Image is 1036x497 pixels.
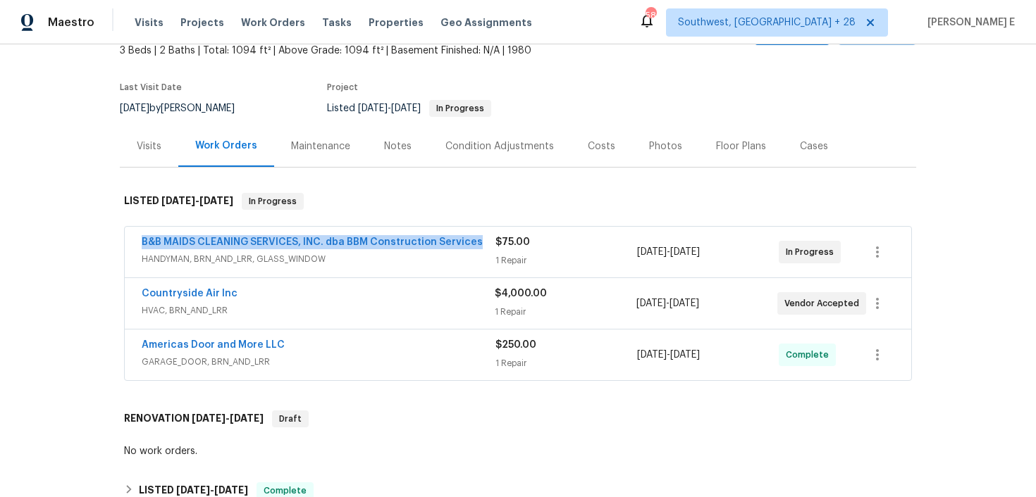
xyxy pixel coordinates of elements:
[120,179,916,224] div: LISTED [DATE]-[DATE]In Progress
[161,196,195,206] span: [DATE]
[322,18,352,27] span: Tasks
[445,139,554,153] div: Condition Adjustments
[176,485,210,495] span: [DATE]
[243,194,302,208] span: In Progress
[273,412,307,426] span: Draft
[636,296,699,310] span: -
[588,139,615,153] div: Costs
[495,340,536,350] span: $250.00
[327,83,358,92] span: Project
[230,413,264,423] span: [DATE]
[120,44,631,58] span: 3 Beds | 2 Baths | Total: 1094 ft² | Above Grade: 1094 ft² | Basement Finished: N/A | 1980
[291,139,350,153] div: Maintenance
[646,8,655,23] div: 580
[637,348,700,362] span: -
[192,413,264,423] span: -
[176,485,248,495] span: -
[135,15,164,30] span: Visits
[195,139,257,153] div: Work Orders
[440,15,532,30] span: Geo Assignments
[199,196,233,206] span: [DATE]
[391,103,421,113] span: [DATE]
[142,237,483,247] a: B&B MAIDS CLEANING SERVICES, INC. dba BBM Construction Services
[137,139,161,153] div: Visits
[192,413,226,423] span: [DATE]
[786,348,834,362] span: Complete
[327,103,491,113] span: Listed
[649,139,682,153] div: Photos
[241,15,305,30] span: Work Orders
[142,355,495,369] span: GARAGE_DOOR, BRN_AND_LRR
[636,298,666,308] span: [DATE]
[495,237,530,247] span: $75.00
[120,103,149,113] span: [DATE]
[124,193,233,210] h6: LISTED
[800,139,828,153] div: Cases
[124,410,264,427] h6: RENOVATION
[120,396,916,441] div: RENOVATION [DATE]-[DATE]Draft
[142,340,285,350] a: Americas Door and More LLC
[369,15,424,30] span: Properties
[384,139,412,153] div: Notes
[670,298,699,308] span: [DATE]
[784,296,865,310] span: Vendor Accepted
[495,289,547,298] span: $4,000.00
[161,196,233,206] span: -
[637,247,667,257] span: [DATE]
[142,303,495,317] span: HVAC, BRN_AND_LRR
[670,350,700,360] span: [DATE]
[495,356,637,370] div: 1 Repair
[678,15,856,30] span: Southwest, [GEOGRAPHIC_DATA] + 28
[637,350,667,360] span: [DATE]
[786,245,839,259] span: In Progress
[431,104,490,113] span: In Progress
[120,83,182,92] span: Last Visit Date
[495,305,636,319] div: 1 Repair
[48,15,94,30] span: Maestro
[142,289,238,298] a: Countryside Air Inc
[214,485,248,495] span: [DATE]
[922,15,1015,30] span: [PERSON_NAME] E
[358,103,388,113] span: [DATE]
[180,15,224,30] span: Projects
[142,252,495,266] span: HANDYMAN, BRN_AND_LRR, GLASS_WINDOW
[358,103,421,113] span: -
[495,253,637,268] div: 1 Repair
[716,139,766,153] div: Floor Plans
[637,245,700,259] span: -
[670,247,700,257] span: [DATE]
[124,444,912,458] div: No work orders.
[120,100,252,117] div: by [PERSON_NAME]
